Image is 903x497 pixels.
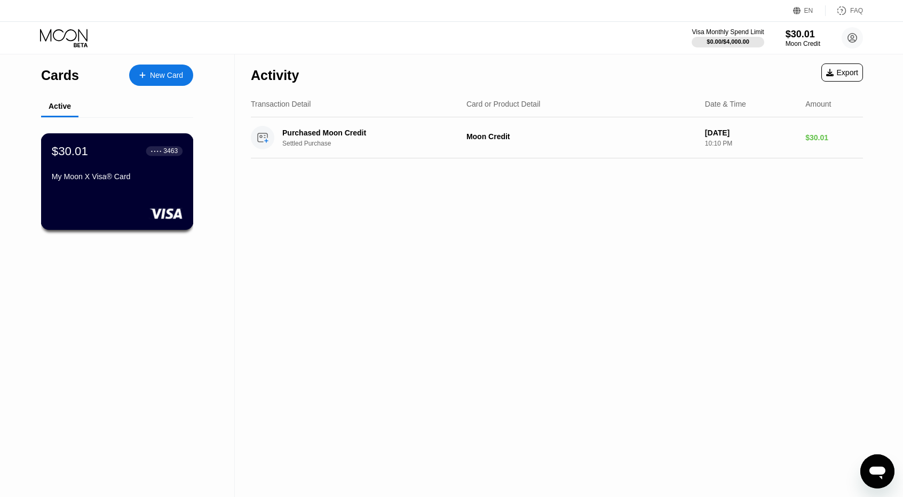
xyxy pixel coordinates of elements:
[251,100,311,108] div: Transaction Detail
[805,133,863,142] div: $30.01
[786,29,820,47] div: $30.01Moon Credit
[251,117,863,158] div: Purchased Moon CreditSettled PurchaseMoon Credit[DATE]10:10 PM$30.01
[692,28,764,47] div: Visa Monthly Spend Limit$0.00/$4,000.00
[850,7,863,14] div: FAQ
[793,5,826,16] div: EN
[860,454,894,488] iframe: Button to launch messaging window
[821,63,863,82] div: Export
[42,134,193,229] div: $30.01● ● ● ●3463My Moon X Visa® Card
[805,100,831,108] div: Amount
[466,100,541,108] div: Card or Product Detail
[692,28,764,36] div: Visa Monthly Spend Limit
[786,40,820,47] div: Moon Credit
[52,172,183,181] div: My Moon X Visa® Card
[49,102,71,110] div: Active
[826,5,863,16] div: FAQ
[707,38,749,45] div: $0.00 / $4,000.00
[705,140,797,147] div: 10:10 PM
[786,29,820,40] div: $30.01
[129,65,193,86] div: New Card
[804,7,813,14] div: EN
[282,140,469,147] div: Settled Purchase
[41,68,79,83] div: Cards
[705,100,746,108] div: Date & Time
[705,129,797,137] div: [DATE]
[163,147,178,155] div: 3463
[151,149,162,153] div: ● ● ● ●
[52,144,88,158] div: $30.01
[466,132,696,141] div: Moon Credit
[150,71,183,80] div: New Card
[251,68,299,83] div: Activity
[282,129,456,137] div: Purchased Moon Credit
[826,68,858,77] div: Export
